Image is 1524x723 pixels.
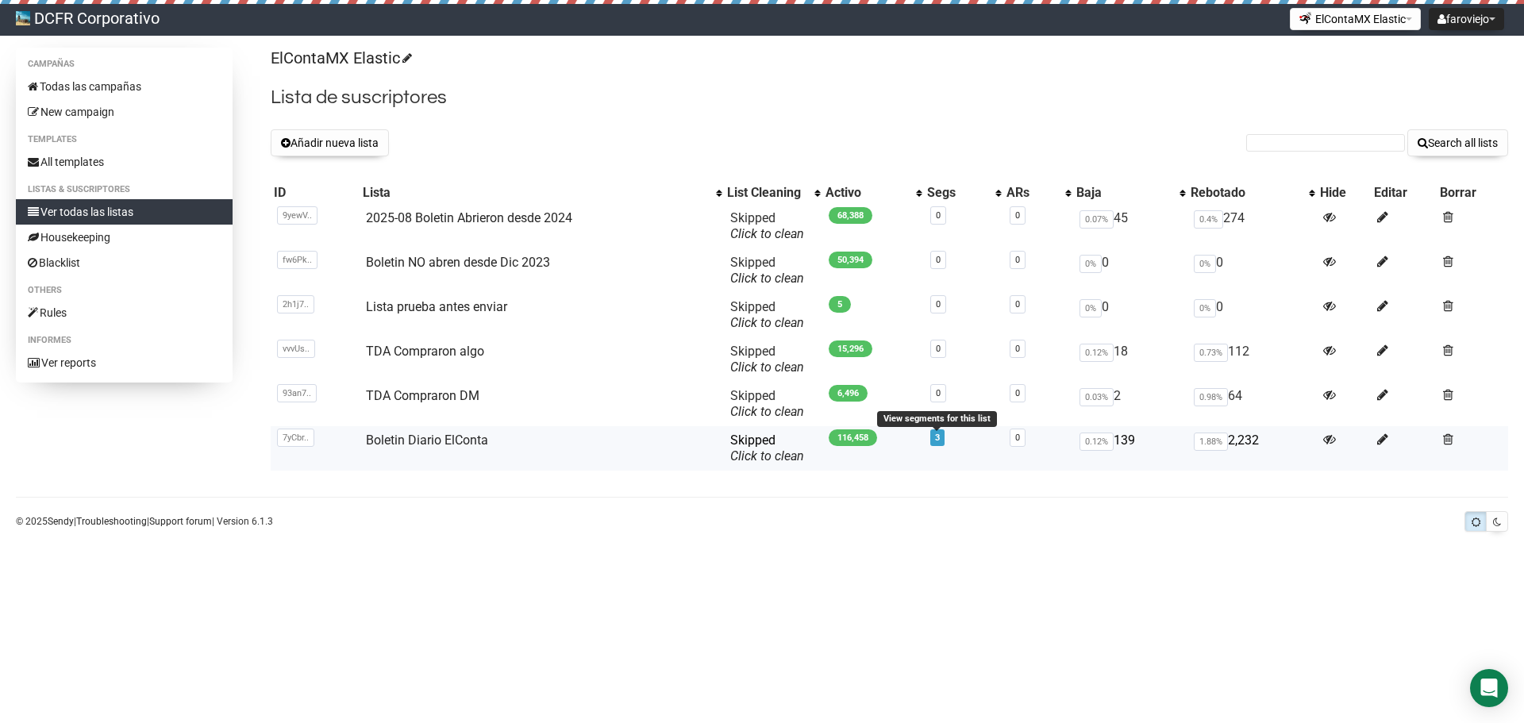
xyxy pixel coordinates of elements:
a: Blacklist [16,250,233,275]
span: 0% [1194,299,1216,317]
a: Lista prueba antes enviar [366,299,507,314]
td: 0 [1073,293,1187,337]
span: 0.12% [1079,344,1114,362]
th: Baja: No sort applied, activate to apply an ascending sort [1073,182,1187,204]
a: TDA Compraron DM [366,388,479,403]
span: 0.4% [1194,210,1223,229]
a: Ver todas las listas [16,199,233,225]
h2: Lista de suscriptores [271,83,1508,112]
a: Sendy [48,516,74,527]
div: Open Intercom Messenger [1470,669,1508,707]
td: 0 [1187,248,1317,293]
td: 0 [1073,248,1187,293]
button: Añadir nueva lista [271,129,389,156]
span: Skipped [730,255,804,286]
a: All templates [16,149,233,175]
a: 0 [1015,433,1020,443]
th: Rebotado: No sort applied, activate to apply an ascending sort [1187,182,1317,204]
span: 0% [1079,255,1102,273]
span: Skipped [730,388,804,419]
a: 0 [936,210,941,221]
td: 139 [1073,426,1187,471]
a: Troubleshooting [76,516,147,527]
span: 9yewV.. [277,206,317,225]
span: 6,496 [829,385,868,402]
div: ID [274,185,356,201]
a: Housekeeping [16,225,233,250]
button: faroviejo [1429,8,1504,30]
a: Click to clean [730,226,804,241]
span: 0.07% [1079,210,1114,229]
th: Editar: No sort applied, sorting is disabled [1371,182,1437,204]
li: Campañas [16,55,233,74]
a: Click to clean [730,360,804,375]
span: Skipped [730,344,804,375]
span: Skipped [730,433,804,463]
td: 18 [1073,337,1187,382]
a: Click to clean [730,448,804,463]
div: ARs [1006,185,1057,201]
a: Rules [16,300,233,325]
span: 2h1j7.. [277,295,314,313]
a: Ver reports [16,350,233,375]
td: 112 [1187,337,1317,382]
td: 274 [1187,204,1317,248]
div: List Cleaning [727,185,806,201]
div: Rebotado [1191,185,1301,201]
a: Todas las campañas [16,74,233,99]
td: 2,232 [1187,426,1317,471]
button: ElContaMX Elastic [1290,8,1421,30]
td: 64 [1187,382,1317,426]
td: 2 [1073,382,1187,426]
div: Segs [927,185,987,201]
a: 0 [936,388,941,398]
a: 0 [936,299,941,310]
a: 2025-08 Boletin Abrieron desde 2024 [366,210,572,225]
th: List Cleaning: No sort applied, activate to apply an ascending sort [724,182,822,204]
span: Skipped [730,299,804,330]
a: 0 [1015,299,1020,310]
span: 0% [1079,299,1102,317]
a: 0 [1015,344,1020,354]
td: 0 [1187,293,1317,337]
span: 5 [829,296,851,313]
span: vvvUs.. [277,340,315,358]
a: Support forum [149,516,212,527]
a: 0 [936,344,941,354]
a: TDA Compraron algo [366,344,484,359]
div: Activo [825,185,908,201]
p: © 2025 | | | Version 6.1.3 [16,513,273,530]
span: 50,394 [829,252,872,268]
li: Templates [16,130,233,149]
a: 0 [1015,255,1020,265]
th: Borrar: No sort applied, sorting is disabled [1437,182,1508,204]
li: Listas & Suscriptores [16,180,233,199]
span: 93an7.. [277,384,317,402]
span: 0% [1194,255,1216,273]
td: 45 [1073,204,1187,248]
span: Skipped [730,210,804,241]
a: 3 [935,433,940,443]
a: 0 [936,255,941,265]
a: 0 [1015,210,1020,221]
span: 0.03% [1079,388,1114,406]
button: Search all lists [1407,129,1508,156]
div: Editar [1374,185,1434,201]
th: ARs: No sort applied, activate to apply an ascending sort [1003,182,1073,204]
th: Segs: No sort applied, activate to apply an ascending sort [924,182,1003,204]
th: Activo: No sort applied, activate to apply an ascending sort [822,182,924,204]
li: Informes [16,331,233,350]
span: 68,388 [829,207,872,224]
th: ID: No sort applied, sorting is disabled [271,182,360,204]
span: 0.98% [1194,388,1228,406]
img: 54111bbcb726b5bbc7ac1b93f70939ba [16,11,30,25]
a: New campaign [16,99,233,125]
th: Lista: No sort applied, activate to apply an ascending sort [360,182,724,204]
span: 0.12% [1079,433,1114,451]
span: 116,458 [829,429,877,446]
div: Borrar [1440,185,1505,201]
span: 15,296 [829,340,872,357]
li: Others [16,281,233,300]
th: Hide: No sort applied, sorting is disabled [1317,182,1371,204]
div: Hide [1320,185,1368,201]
